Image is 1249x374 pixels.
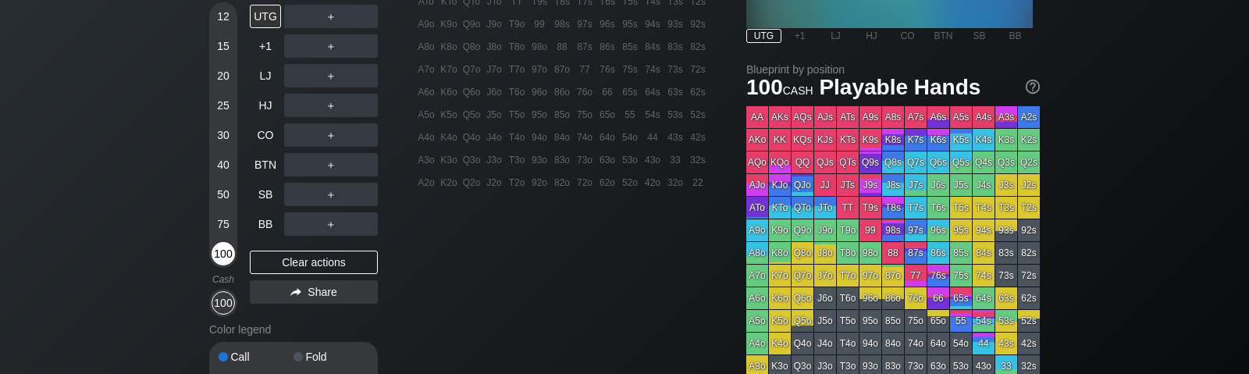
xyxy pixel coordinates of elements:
[950,242,972,264] div: 85s
[483,149,505,171] div: J3o
[619,149,641,171] div: 53o
[962,29,997,43] div: SB
[438,126,460,148] div: K4o
[438,81,460,103] div: K6o
[250,183,281,206] div: SB
[250,34,281,58] div: +1
[219,351,294,362] div: Call
[837,129,859,151] div: KTs
[769,106,791,128] div: AKs
[664,104,686,126] div: 53s
[642,104,664,126] div: 54s
[551,36,573,58] div: 88
[792,242,813,264] div: Q8o
[483,13,505,35] div: J9o
[438,59,460,80] div: K7o
[250,94,281,117] div: HJ
[528,81,550,103] div: 96o
[995,197,1017,219] div: T3s
[905,174,927,196] div: J7s
[746,219,768,241] div: A9o
[792,197,813,219] div: QTo
[212,34,235,58] div: 15
[212,291,235,315] div: 100
[415,81,437,103] div: A6o
[792,129,813,151] div: KQs
[687,81,709,103] div: 62s
[973,287,995,309] div: 64s
[528,13,550,35] div: 99
[483,104,505,126] div: J5o
[995,265,1017,287] div: 73s
[746,242,768,264] div: A8o
[212,94,235,117] div: 25
[506,126,528,148] div: T4o
[792,219,813,241] div: Q9o
[927,106,949,128] div: A6s
[642,13,664,35] div: 94s
[769,197,791,219] div: KTo
[792,106,813,128] div: AQs
[814,287,836,309] div: J6o
[769,333,791,354] div: K4o
[882,287,904,309] div: 86o
[212,242,235,265] div: 100
[1018,265,1040,287] div: 72s
[882,129,904,151] div: K8s
[250,251,378,274] div: Clear actions
[973,129,995,151] div: K4s
[746,310,768,332] div: A5o
[950,265,972,287] div: 75s
[950,151,972,173] div: Q5s
[664,149,686,171] div: 33
[506,81,528,103] div: T6o
[461,81,482,103] div: Q6o
[746,29,781,43] div: UTG
[837,106,859,128] div: ATs
[792,310,813,332] div: Q5o
[814,219,836,241] div: J9o
[1018,197,1040,219] div: T2s
[551,13,573,35] div: 98s
[1018,242,1040,264] div: 82s
[950,219,972,241] div: 95s
[746,74,1040,100] h1: Playable Hands
[438,13,460,35] div: K9o
[837,197,859,219] div: TT
[687,172,709,194] div: 22
[1024,78,1041,95] img: help.32db89a4.svg
[746,129,768,151] div: AKo
[995,310,1017,332] div: 53s
[837,310,859,332] div: T5o
[461,149,482,171] div: Q3o
[642,36,664,58] div: 84s
[506,172,528,194] div: T2o
[415,126,437,148] div: A4o
[1018,310,1040,332] div: 52s
[687,104,709,126] div: 52s
[882,310,904,332] div: 85o
[814,265,836,287] div: J7o
[250,5,281,28] div: UTG
[212,212,235,236] div: 75
[461,104,482,126] div: Q5o
[927,197,949,219] div: T6s
[905,219,927,241] div: 97s
[1018,129,1040,151] div: K2s
[792,174,813,196] div: QJo
[664,36,686,58] div: 83s
[905,129,927,151] div: K7s
[814,310,836,332] div: J5o
[551,59,573,80] div: 87o
[859,106,881,128] div: A9s
[596,149,618,171] div: 63o
[905,106,927,128] div: A7s
[212,123,235,147] div: 30
[642,149,664,171] div: 43o
[619,172,641,194] div: 52o
[438,104,460,126] div: K5o
[438,149,460,171] div: K3o
[619,59,641,80] div: 75s
[905,151,927,173] div: Q7s
[905,265,927,287] div: 77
